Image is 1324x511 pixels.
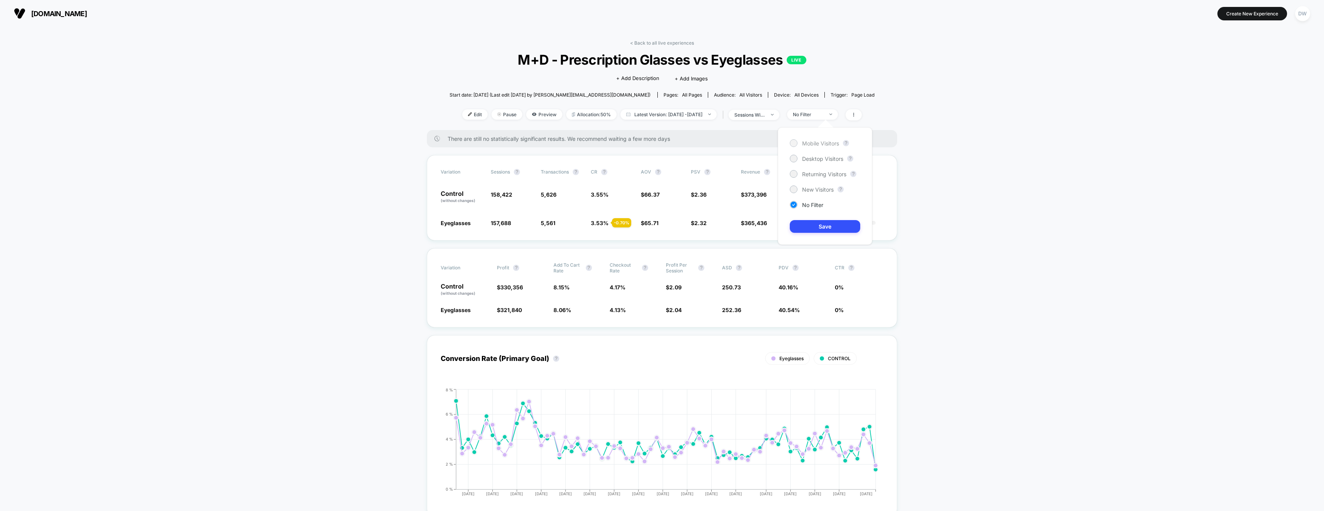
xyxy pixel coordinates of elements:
span: $ [497,307,522,313]
span: Device: [768,92,824,98]
span: | [721,109,729,120]
button: DW [1293,6,1312,22]
span: 365,436 [744,220,767,226]
tspan: [DATE] [760,491,772,496]
tspan: [DATE] [833,491,846,496]
button: ? [586,265,592,271]
span: 252.36 [722,307,741,313]
tspan: [DATE] [462,491,475,496]
span: $ [741,191,767,198]
span: AOV [641,169,651,175]
button: ? [514,169,520,175]
p: LIVE [787,56,806,64]
button: Create New Experience [1217,7,1287,20]
span: 5,626 [541,191,557,198]
span: CTR [835,265,844,271]
span: Checkout Rate [610,262,638,274]
span: Start date: [DATE] (Last edit [DATE] by [PERSON_NAME][EMAIL_ADDRESS][DOMAIN_NAME]) [450,92,650,98]
button: ? [573,169,579,175]
div: sessions with impression [734,112,765,118]
button: ? [848,265,854,271]
button: ? [698,265,704,271]
img: end [497,112,501,116]
span: 321,840 [500,307,522,313]
span: No Filter [802,202,823,208]
div: Trigger: [831,92,874,98]
img: calendar [626,112,630,116]
span: 8.06 % [553,307,571,313]
button: [DOMAIN_NAME] [12,7,89,20]
button: ? [642,265,648,271]
img: Visually logo [14,8,25,19]
span: $ [641,220,659,226]
span: 373,396 [744,191,767,198]
div: Audience: [714,92,762,98]
span: 250.73 [722,284,741,291]
button: ? [704,169,710,175]
tspan: [DATE] [559,491,572,496]
tspan: [DATE] [535,491,547,496]
tspan: [DATE] [608,491,620,496]
div: CONVERSION_RATE [433,387,876,503]
button: Save [790,220,860,233]
span: PSV [691,169,700,175]
button: ? [847,155,853,162]
span: 0 % [835,307,844,313]
span: 3.55 % [591,191,609,198]
tspan: [DATE] [705,491,718,496]
span: $ [691,191,707,198]
span: 2.32 [694,220,707,226]
button: ? [601,169,607,175]
span: 4.17 % [610,284,625,291]
span: Latest Version: [DATE] - [DATE] [620,109,717,120]
span: $ [741,220,767,226]
span: New Visitors [802,186,834,193]
tspan: 6 % [446,412,453,416]
tspan: [DATE] [809,491,821,496]
button: ? [736,265,742,271]
div: DW [1295,6,1310,21]
tspan: [DATE] [510,491,523,496]
button: ? [764,169,770,175]
span: 5,561 [541,220,555,226]
span: + Add Description [616,75,659,82]
span: 40.16 % [779,284,798,291]
tspan: [DATE] [729,491,742,496]
div: No Filter [793,112,824,117]
span: Revenue [741,169,760,175]
tspan: [DATE] [632,491,645,496]
button: ? [553,356,559,362]
div: Pages: [664,92,702,98]
tspan: [DATE] [784,491,797,496]
span: There are still no statistically significant results. We recommend waiting a few more days [448,135,882,142]
tspan: [DATE] [486,491,499,496]
span: CONTROL [828,356,851,361]
img: end [708,114,711,115]
span: Pause [491,109,522,120]
span: Transactions [541,169,569,175]
span: 8.15 % [553,284,570,291]
span: Page Load [851,92,874,98]
tspan: [DATE] [860,491,873,496]
span: CR [591,169,597,175]
span: Variation [441,169,483,175]
tspan: 4 % [446,437,453,441]
tspan: [DATE] [583,491,596,496]
span: 3.53 % [591,220,609,226]
span: 4.13 % [610,307,626,313]
span: 2.36 [694,191,707,198]
span: 65.71 [644,220,659,226]
span: $ [641,191,660,198]
span: Profit Per Session [666,262,694,274]
span: M+D - Prescription Glasses vs Eyeglasses [471,52,853,68]
span: 40.54 % [779,307,800,313]
span: Desktop Visitors [802,155,843,162]
p: Control [441,283,489,296]
span: Eyeglasses [779,356,804,361]
span: PDV [779,265,789,271]
span: Edit [462,109,488,120]
button: ? [655,169,661,175]
span: All Visitors [739,92,762,98]
tspan: [DATE] [657,491,669,496]
span: 0 % [835,284,844,291]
